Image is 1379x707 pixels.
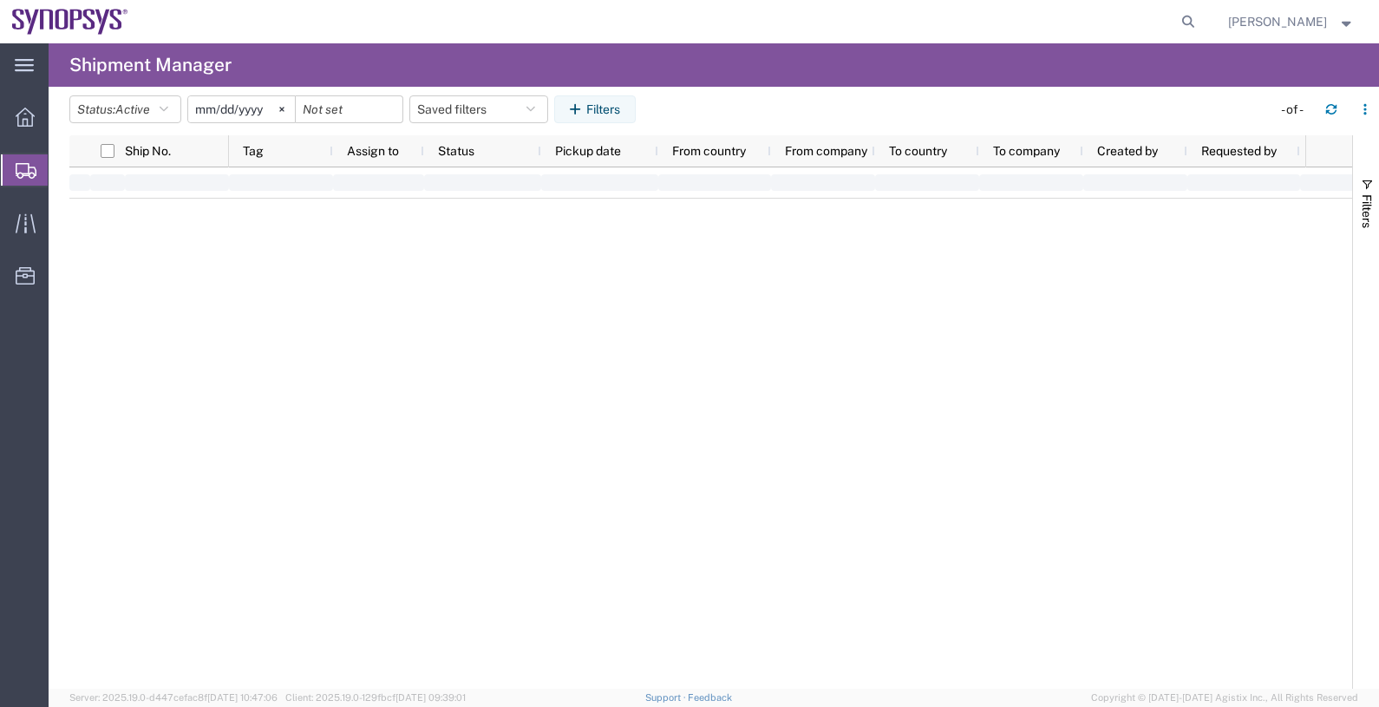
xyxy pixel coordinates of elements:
span: Tag [243,144,264,158]
span: Requested by [1201,144,1277,158]
span: Client: 2025.19.0-129fbcf [285,692,466,703]
span: Filters [1360,194,1374,228]
span: Copyright © [DATE]-[DATE] Agistix Inc., All Rights Reserved [1091,691,1358,705]
span: Pickup date [555,144,621,158]
span: Status [438,144,474,158]
span: Created by [1097,144,1158,158]
button: Status:Active [69,95,181,123]
h4: Shipment Manager [69,43,232,87]
button: Filters [554,95,636,123]
span: [DATE] 09:39:01 [395,692,466,703]
input: Not set [188,96,295,122]
span: From company [785,144,867,158]
span: [DATE] 10:47:06 [207,692,278,703]
span: Server: 2025.19.0-d447cefac8f [69,692,278,703]
button: [PERSON_NAME] [1227,11,1356,32]
div: - of - [1281,101,1311,119]
img: logo [12,9,128,35]
span: Kris Ford [1228,12,1327,31]
span: Assign to [347,144,399,158]
span: Ship No. [125,144,171,158]
span: Active [115,102,150,116]
input: Not set [296,96,402,122]
a: Support [645,692,689,703]
span: To company [993,144,1060,158]
span: From country [672,144,746,158]
a: Feedback [688,692,732,703]
button: Saved filters [409,95,548,123]
span: To country [889,144,947,158]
